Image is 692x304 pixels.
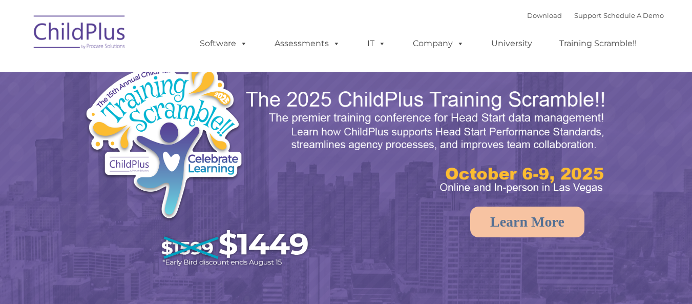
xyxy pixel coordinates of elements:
font: | [527,11,664,19]
a: Download [527,11,562,19]
a: Schedule A Demo [603,11,664,19]
a: Training Scramble!! [549,33,647,54]
a: University [481,33,542,54]
a: Support [574,11,601,19]
img: ChildPlus by Procare Solutions [29,8,131,59]
a: Learn More [470,207,584,237]
a: Software [190,33,258,54]
a: Assessments [264,33,350,54]
a: Company [403,33,474,54]
a: IT [357,33,396,54]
